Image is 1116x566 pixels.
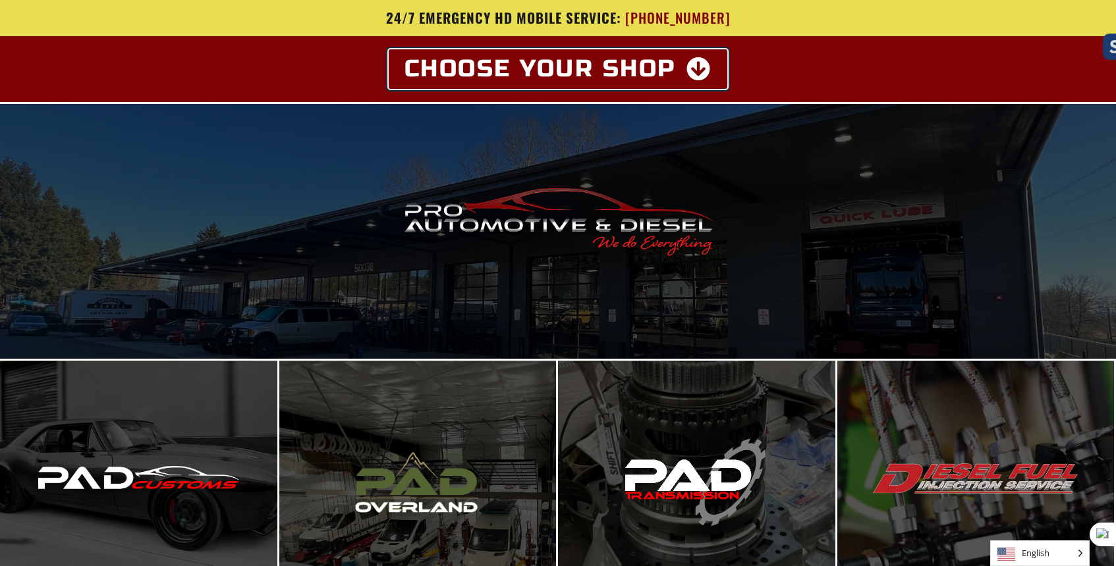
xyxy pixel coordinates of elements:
[386,7,621,28] span: 24/7 Emergency HD Mobile Service:
[405,57,677,81] span: Choose Your Shop
[625,10,731,26] span: [PHONE_NUMBER]
[990,540,1090,566] aside: Language selected: English
[389,49,728,89] a: Choose Your Shop
[991,541,1089,565] span: English
[173,10,943,26] a: 24/7 Emergency HD Mobile Service: [PHONE_NUMBER]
